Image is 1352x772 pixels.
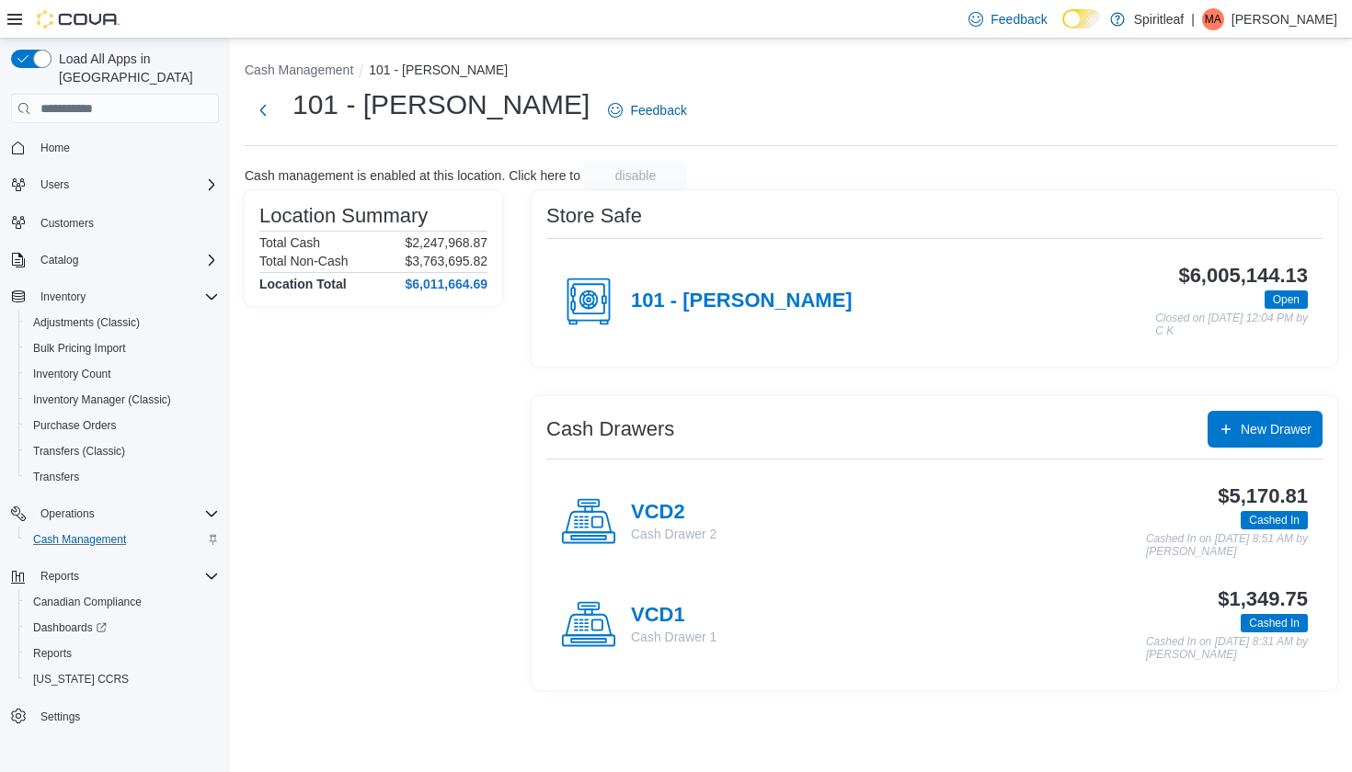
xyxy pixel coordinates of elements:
[40,569,79,584] span: Reports
[405,254,487,268] p: $3,763,695.82
[33,444,125,459] span: Transfers (Classic)
[26,337,133,359] a: Bulk Pricing Import
[631,501,716,525] h4: VCD2
[26,389,178,411] a: Inventory Manager (Classic)
[33,174,219,196] span: Users
[991,10,1047,28] span: Feedback
[18,666,226,692] button: [US_STATE] CCRS
[18,527,226,552] button: Cash Management
[26,440,219,462] span: Transfers (Classic)
[1134,8,1184,30] p: Spiritleaf
[18,589,226,615] button: Canadian Compliance
[33,286,219,308] span: Inventory
[4,501,226,527] button: Operations
[33,212,101,234] a: Customers
[1249,615,1300,631] span: Cashed In
[33,503,219,525] span: Operations
[1241,614,1308,632] span: Cashed In
[631,525,716,543] p: Cash Drawer 2
[4,563,226,589] button: Reports
[1218,485,1308,507] h3: $5,170.81
[631,289,853,313] h4: 101 - [PERSON_NAME]
[33,565,86,587] button: Reports
[33,672,129,687] span: [US_STATE] CCRS
[33,174,76,196] button: Users
[40,710,80,724] span: Settings
[26,642,219,664] span: Reports
[1205,8,1221,30] span: MA
[631,628,716,646] p: Cash Drawer 1
[40,253,78,267] span: Catalog
[33,392,171,407] span: Inventory Manager (Classic)
[26,389,219,411] span: Inventory Manager (Classic)
[33,705,219,728] span: Settings
[33,620,107,635] span: Dashboards
[26,440,132,462] a: Transfers (Classic)
[26,642,79,664] a: Reports
[33,418,117,433] span: Purchase Orders
[33,503,102,525] button: Operations
[4,134,226,161] button: Home
[18,310,226,335] button: Adjustments (Classic)
[405,235,487,250] p: $2,247,968.87
[40,289,86,304] span: Inventory
[4,172,226,198] button: Users
[33,341,126,356] span: Bulk Pricing Import
[40,216,94,231] span: Customers
[33,532,126,547] span: Cash Management
[26,363,119,385] a: Inventory Count
[26,591,149,613] a: Canadian Compliance
[37,10,120,28] img: Cova
[1241,511,1308,529] span: Cashed In
[1146,533,1308,558] p: Cashed In on [DATE] 8:51 AM by [PERSON_NAME]
[33,646,72,661] span: Reports
[26,312,219,334] span: Adjustments (Classic)
[26,466,86,488] a: Transfers
[33,470,79,484] span: Transfers
[33,137,77,159] a: Home
[292,86,590,123] h1: 101 - [PERSON_NAME]
[1146,636,1308,661] p: Cashed In on [DATE] 8:31 AM by [PERSON_NAME]
[4,284,226,310] button: Inventory
[26,414,124,437] a: Purchase Orders
[33,706,87,728] a: Settings
[259,254,349,268] h6: Total Non-Cash
[26,617,219,639] span: Dashboards
[33,595,142,609] span: Canadian Compliance
[33,286,93,308] button: Inventory
[4,209,226,235] button: Customers
[245,62,353,77] button: Cash Management
[33,249,86,271] button: Catalog
[245,61,1337,83] nav: An example of EuiBreadcrumbs
[4,247,226,273] button: Catalog
[26,668,219,690] span: Washington CCRS
[615,166,656,185] span: disable
[405,277,487,291] h4: $6,011,664.69
[1208,411,1323,448] button: New Drawer
[961,1,1054,38] a: Feedback
[33,210,219,233] span: Customers
[26,363,219,385] span: Inventory Count
[4,703,226,730] button: Settings
[1202,8,1224,30] div: Michael A
[1265,290,1308,309] span: Open
[245,92,281,129] button: Next
[1218,588,1308,610] h3: $1,349.75
[40,141,70,155] span: Home
[18,335,226,361] button: Bulk Pricing Import
[546,205,642,227] h3: Store Safe
[1062,9,1101,28] input: Dark Mode
[601,92,693,129] a: Feedback
[26,337,219,359] span: Bulk Pricing Import
[26,528,219,551] span: Cash Management
[18,438,226,464] button: Transfers (Classic)
[40,506,95,521] span: Operations
[18,361,226,387] button: Inventory Count
[546,418,674,440] h3: Cash Drawers
[18,615,226,641] a: Dashboards
[1273,291,1300,308] span: Open
[33,249,219,271] span: Catalog
[1178,265,1308,287] h3: $6,005,144.13
[33,315,140,330] span: Adjustments (Classic)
